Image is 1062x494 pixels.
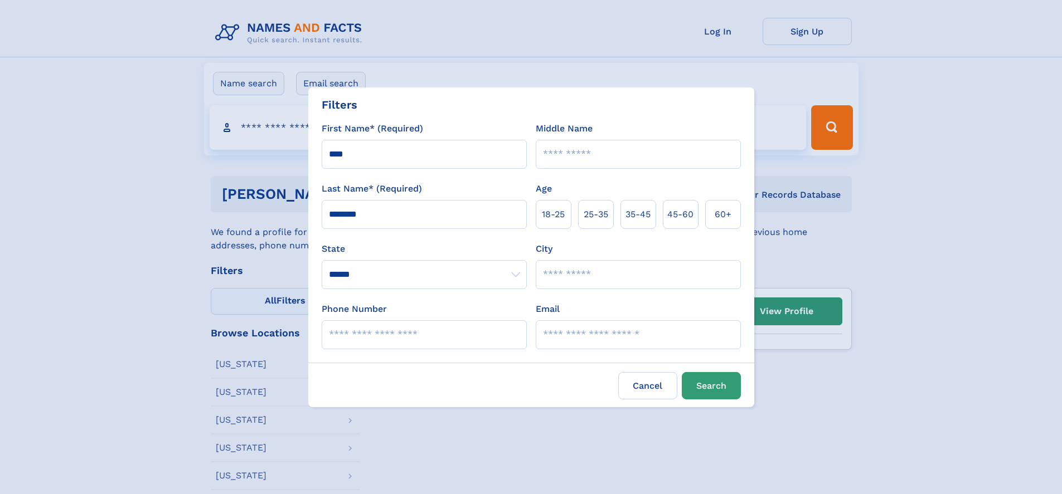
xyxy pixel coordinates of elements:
[625,208,651,221] span: 35‑45
[536,242,552,256] label: City
[536,122,593,135] label: Middle Name
[682,372,741,399] button: Search
[322,302,387,316] label: Phone Number
[322,182,422,195] label: Last Name* (Required)
[322,122,423,135] label: First Name* (Required)
[536,182,552,195] label: Age
[618,372,677,399] label: Cancel
[584,208,608,221] span: 25‑35
[667,208,694,221] span: 45‑60
[542,208,565,221] span: 18‑25
[715,208,731,221] span: 60+
[322,242,527,256] label: State
[536,302,560,316] label: Email
[322,96,357,113] div: Filters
